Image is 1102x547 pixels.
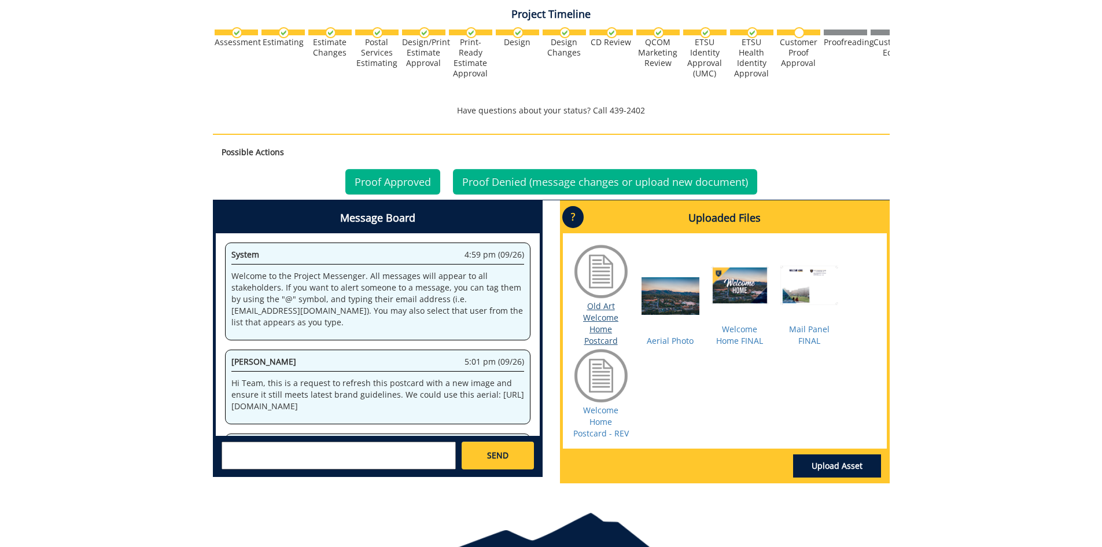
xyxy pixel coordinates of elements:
div: Estimate Changes [308,37,352,58]
img: checkmark [513,27,524,38]
div: Customer Edits [871,37,914,58]
img: checkmark [606,27,617,38]
a: Welcome Home FINAL [716,324,763,346]
img: checkmark [700,27,711,38]
span: 4:59 pm (09/26) [465,249,524,260]
a: SEND [462,442,533,469]
a: Proof Denied (message changes or upload new document) [453,169,757,194]
a: Welcome Home Postcard - REV [573,405,629,439]
img: checkmark [278,27,289,38]
span: 5:01 pm (09/26) [465,356,524,368]
p: ? [562,206,584,228]
a: Aerial Photo [647,335,694,346]
h4: Uploaded Files [563,203,887,233]
textarea: messageToSend [222,442,456,469]
div: Design/Print Estimate Approval [402,37,445,68]
img: no [794,27,805,38]
a: Old Art Welcome Home Postcard [583,300,618,346]
a: Upload Asset [793,454,881,478]
div: Design Changes [543,37,586,58]
div: Design [496,37,539,47]
strong: Possible Actions [222,146,284,157]
div: Postal Services Estimating [355,37,399,68]
img: checkmark [559,27,570,38]
h4: Message Board [216,203,540,233]
div: Assessment [215,37,258,47]
img: checkmark [419,27,430,38]
img: checkmark [325,27,336,38]
div: Proofreading [824,37,867,47]
p: Hi Team, this is a request to refresh this postcard with a new image and ensure it still meets la... [231,377,524,412]
span: System [231,249,259,260]
span: SEND [487,450,508,461]
p: Welcome to the Project Messenger. All messages will appear to all stakeholders. If you want to al... [231,270,524,328]
img: checkmark [466,27,477,38]
div: QCOM Marketing Review [636,37,680,68]
span: [PERSON_NAME] [231,356,296,367]
div: ETSU Health Identity Approval [730,37,773,79]
div: Estimating [261,37,305,47]
div: Customer Proof Approval [777,37,820,68]
img: checkmark [372,27,383,38]
a: Mail Panel FINAL [789,324,830,346]
h4: Project Timeline [213,9,890,20]
img: checkmark [747,27,758,38]
p: Have questions about your status? Call 439-2402 [213,105,890,116]
img: checkmark [231,27,242,38]
img: checkmark [653,27,664,38]
a: Proof Approved [345,169,440,194]
div: CD Review [589,37,633,47]
div: Print-Ready Estimate Approval [449,37,492,79]
div: ETSU Identity Approval (UMC) [683,37,727,79]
